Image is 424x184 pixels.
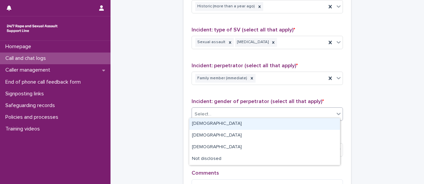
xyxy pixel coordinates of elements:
[3,67,56,73] p: Caller management
[195,111,211,118] div: Select...
[192,170,219,176] span: Comments
[192,99,324,104] span: Incident: gender of perpetrator (select all that apply)
[195,74,248,83] div: Family member (immediate)
[189,118,340,130] div: Male
[3,114,64,120] p: Policies and processes
[192,63,298,68] span: Incident: perpetrator (select all that apply)
[3,102,60,109] p: Safeguarding records
[3,55,51,62] p: Call and chat logs
[192,27,295,32] span: Incident: type of SV (select all that apply)
[3,79,86,85] p: End of phone call feedback form
[235,38,270,47] div: [MEDICAL_DATA]
[189,130,340,142] div: Female
[3,126,45,132] p: Training videos
[195,2,256,11] div: Historic (more than a year ago)
[195,38,226,47] div: Sexual assault
[3,91,49,97] p: Signposting links
[5,22,59,35] img: rhQMoQhaT3yELyF149Cw
[189,142,340,153] div: Non-binary
[189,153,340,165] div: Not disclosed
[3,43,37,50] p: Homepage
